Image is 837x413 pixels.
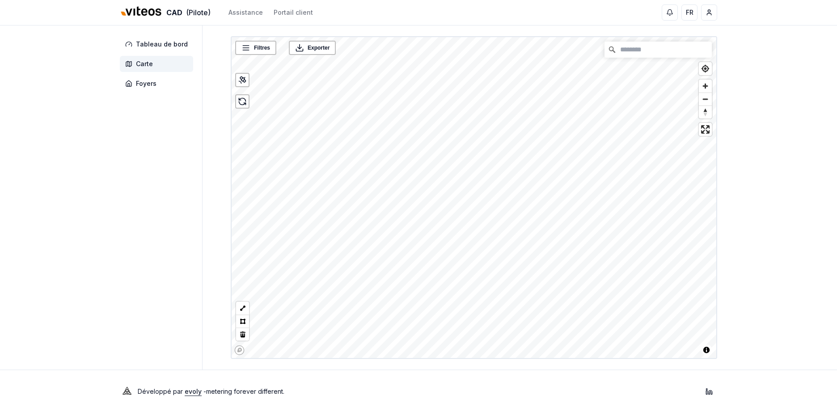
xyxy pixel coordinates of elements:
[686,8,693,17] span: FR
[136,59,153,68] span: Carte
[236,315,249,328] button: Polygon tool (p)
[232,37,718,360] canvas: Map
[136,40,188,49] span: Tableau de bord
[186,7,211,18] span: (Pilote)
[120,36,197,52] a: Tableau de bord
[699,105,712,118] button: Reset bearing to north
[308,43,330,52] span: Exporter
[138,385,284,398] p: Développé par - metering forever different .
[120,76,197,92] a: Foyers
[120,1,163,22] img: Viteos - CAD Logo
[228,8,263,17] a: Assistance
[699,80,712,93] button: Zoom in
[604,42,712,58] input: Chercher
[234,345,245,355] a: Mapbox homepage
[681,4,697,21] button: FR
[699,62,712,75] button: Find my location
[699,123,712,136] button: Enter fullscreen
[254,43,270,52] span: Filtres
[120,3,211,22] a: CAD(Pilote)
[701,345,712,355] button: Toggle attribution
[166,7,182,18] span: CAD
[236,328,249,341] button: Delete
[274,8,313,17] a: Portail client
[699,93,712,105] button: Zoom out
[120,56,197,72] a: Carte
[236,302,249,315] button: LineString tool (l)
[136,79,156,88] span: Foyers
[120,384,134,399] img: Evoly Logo
[185,388,202,395] a: evoly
